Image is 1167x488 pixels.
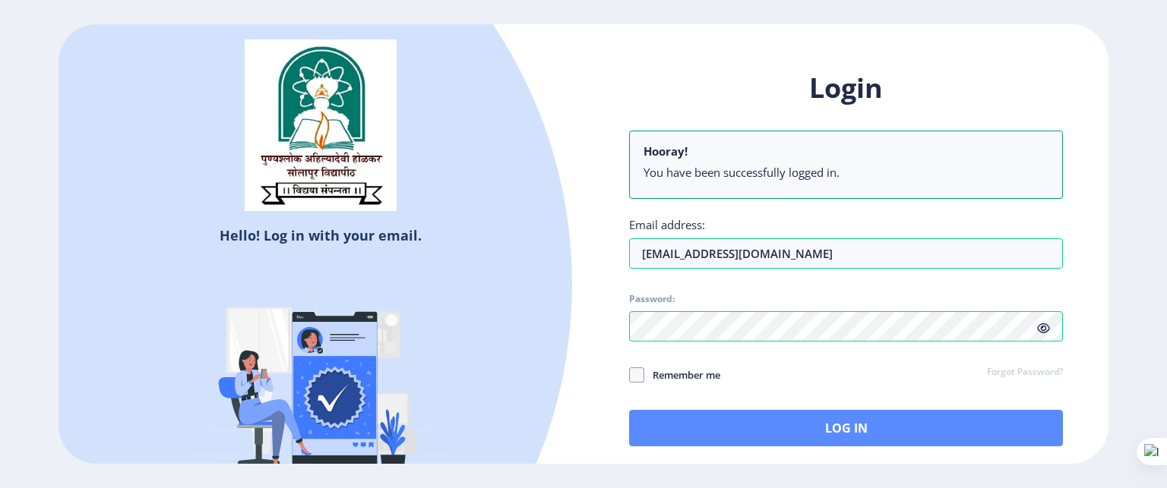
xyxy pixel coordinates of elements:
a: Forgot Password? [987,366,1063,379]
li: You have been successfully logged in. [644,165,1048,180]
b: Hooray! [644,143,688,159]
img: sulogo.png [245,39,397,211]
label: Email address: [629,217,705,232]
label: Password: [629,293,675,305]
button: Log In [629,410,1063,446]
input: Email address [629,238,1063,269]
span: Remember me [644,366,720,384]
h1: Login [629,70,1063,106]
